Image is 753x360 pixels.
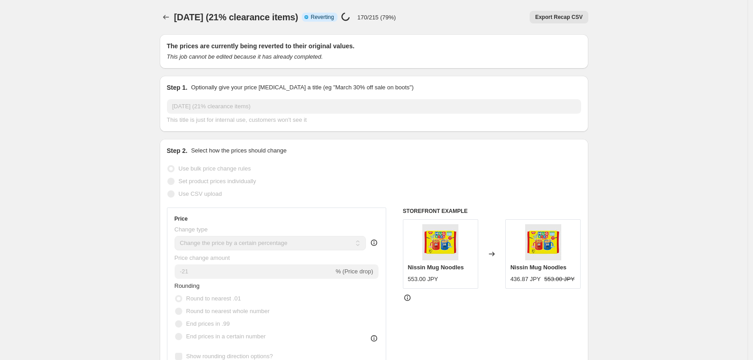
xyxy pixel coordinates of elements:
[175,264,334,279] input: -15
[408,275,438,284] div: 553.00 JPY
[191,146,286,155] p: Select how the prices should change
[403,208,581,215] h6: STOREFRONT EXAMPLE
[530,11,588,23] button: Export Recap CSV
[174,12,298,22] span: [DATE] (21% clearance items)
[167,42,581,51] h2: The prices are currently being reverted to their original values.
[370,238,379,247] div: help
[186,308,270,314] span: Round to nearest whole number
[422,224,458,260] img: NO-20240702164941902_80x.jpg
[179,178,256,185] span: Set product prices individually
[408,264,464,271] span: Nissin Mug Noodles
[175,226,208,233] span: Change type
[186,320,230,327] span: End prices in .99
[535,14,582,21] span: Export Recap CSV
[167,83,188,92] h2: Step 1.
[175,215,188,222] h3: Price
[167,99,581,114] input: 30% off holiday sale
[186,333,266,340] span: End prices in a certain number
[175,282,200,289] span: Rounding
[186,353,273,360] span: Show rounding direction options?
[510,264,566,271] span: Nissin Mug Noodles
[510,275,540,284] div: 436.87 JPY
[167,53,323,60] i: This job cannot be edited because it has already completed.
[175,254,230,261] span: Price change amount
[191,83,413,92] p: Optionally give your price [MEDICAL_DATA] a title (eg "March 30% off sale on boots")
[167,116,307,123] span: This title is just for internal use, customers won't see it
[179,190,222,197] span: Use CSV upload
[336,268,373,275] span: % (Price drop)
[525,224,561,260] img: NO-20240702164941902_80x.jpg
[544,275,574,284] strike: 553.00 JPY
[160,11,172,23] button: Price change jobs
[311,14,334,21] span: Reverting
[167,146,188,155] h2: Step 2.
[186,295,241,302] span: Round to nearest .01
[357,14,396,21] p: 170/215 (79%)
[179,165,251,172] span: Use bulk price change rules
